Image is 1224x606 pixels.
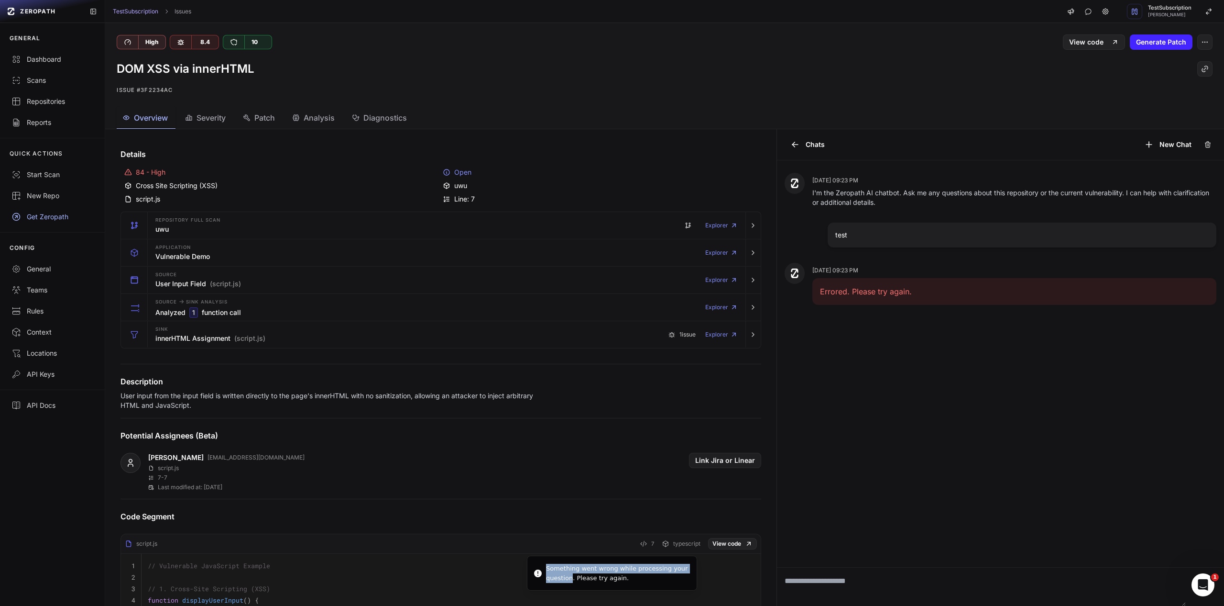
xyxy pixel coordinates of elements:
button: Application Vulnerable Demo Explorer [121,239,760,266]
div: Context [11,327,93,337]
button: Source -> Sink Analysis Analyzed 1 function call Explorer [121,294,760,321]
h1: DOM XSS via innerHTML [117,61,254,77]
div: API Docs [11,401,93,410]
div: General [11,264,93,274]
button: New Chat [1138,137,1197,152]
h3: uwu [155,224,169,234]
p: Errored. Please try again. [820,286,1209,297]
div: script.js [124,194,439,204]
div: Scans [11,76,93,85]
button: Source User Input Field (script.js) Explorer [121,267,760,293]
h3: Analyzed function call [155,307,241,318]
span: Severity [197,112,226,123]
code: 1 [131,561,135,570]
a: Explorer [705,216,738,235]
div: Open [443,168,757,177]
h3: User Input Field [155,279,241,289]
span: Analysis [304,112,335,123]
span: Repository Full scan [155,218,220,223]
p: Last modified at: [DATE] [158,483,222,491]
div: Teams [11,285,93,295]
div: Something went wrong while processing your question. Please try again. [546,564,689,583]
nav: breadcrumb [113,8,191,15]
p: 7 - 7 [158,474,167,482]
p: GENERAL [10,34,40,42]
h4: Description [120,376,761,387]
a: ZEROPATH [4,4,82,19]
p: script.js [158,464,179,472]
span: -> [179,298,184,305]
button: Generate Patch [1130,34,1192,50]
button: Link Jira or Linear [689,453,761,468]
span: 1 issue [679,331,696,338]
span: 1 [1211,573,1219,581]
img: Zeropath AI [790,179,799,188]
p: Issue #3f2234ac [117,84,1213,96]
div: Rules [11,306,93,316]
span: // Vulnerable JavaScript Example [148,561,270,570]
div: Dashboard [11,55,93,64]
p: [EMAIL_ADDRESS][DOMAIN_NAME] [208,454,305,461]
a: View code [1063,34,1125,50]
code: ( ) { [148,596,259,605]
div: Locations [11,348,93,358]
a: Explorer [705,243,738,262]
span: Sink [155,327,168,332]
button: Repository Full scan uwu Explorer [121,212,760,239]
div: uwu [443,181,757,191]
span: Source Sink Analysis [155,298,227,305]
span: Diagnostics [363,112,407,123]
code: 2 [131,573,135,582]
span: (script.js) [234,334,265,343]
div: Reports [11,118,93,127]
a: Explorer [705,298,738,317]
span: Overview [134,112,168,123]
div: New Repo [11,191,93,201]
img: Zeropath AI [790,269,799,278]
span: [PERSON_NAME] [1148,12,1191,17]
span: Patch [254,112,275,123]
button: Chats [785,137,831,152]
div: script.js [125,540,157,548]
code: 1 [189,307,198,318]
svg: chevron right, [163,8,170,15]
a: View code [708,538,757,550]
div: 84 - High [124,168,439,177]
span: TestSubscription [1148,5,1191,11]
div: 10 [244,35,264,49]
div: Line: 7 [443,194,757,204]
div: 8.4 [191,35,219,49]
a: Issues [175,8,191,15]
span: (script.js) [210,279,241,289]
p: CONFIG [10,244,35,252]
p: QUICK ACTIONS [10,150,63,157]
a: Explorer [705,270,738,290]
code: 4 [131,596,135,605]
span: ZEROPATH [20,8,55,15]
p: User input from the input field is written directly to the page's innerHTML with no sanitization,... [120,391,549,410]
h4: Code Segment [120,511,761,522]
div: Get Zeropath [11,212,93,222]
div: Cross Site Scripting (XSS) [124,181,439,191]
h3: Vulnerable Demo [155,252,210,261]
span: Source [155,272,177,277]
h4: Potential Assignees (Beta) [120,430,761,441]
div: Repositories [11,97,93,106]
h4: Details [120,148,761,160]
span: function [148,596,178,605]
p: [DATE] 09:23 PM [812,177,1216,184]
a: TestSubscription [113,8,158,15]
span: Application [155,245,191,250]
h3: innerHTML Assignment [155,334,265,343]
div: High [138,35,165,49]
p: [DATE] 09:23 PM [812,267,1216,274]
p: I'm the Zeropath AI chatbot. Ask me any questions about this repository or the current vulnerabil... [812,188,1216,207]
a: Explorer [705,325,738,344]
button: Sink innerHTML Assignment (script.js) 1issue Explorer [121,321,760,348]
div: API Keys [11,370,93,379]
div: Start Scan [11,170,93,180]
span: displayUserInput [182,596,243,605]
p: test [835,230,1209,240]
iframe: Intercom live chat [1191,573,1214,596]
